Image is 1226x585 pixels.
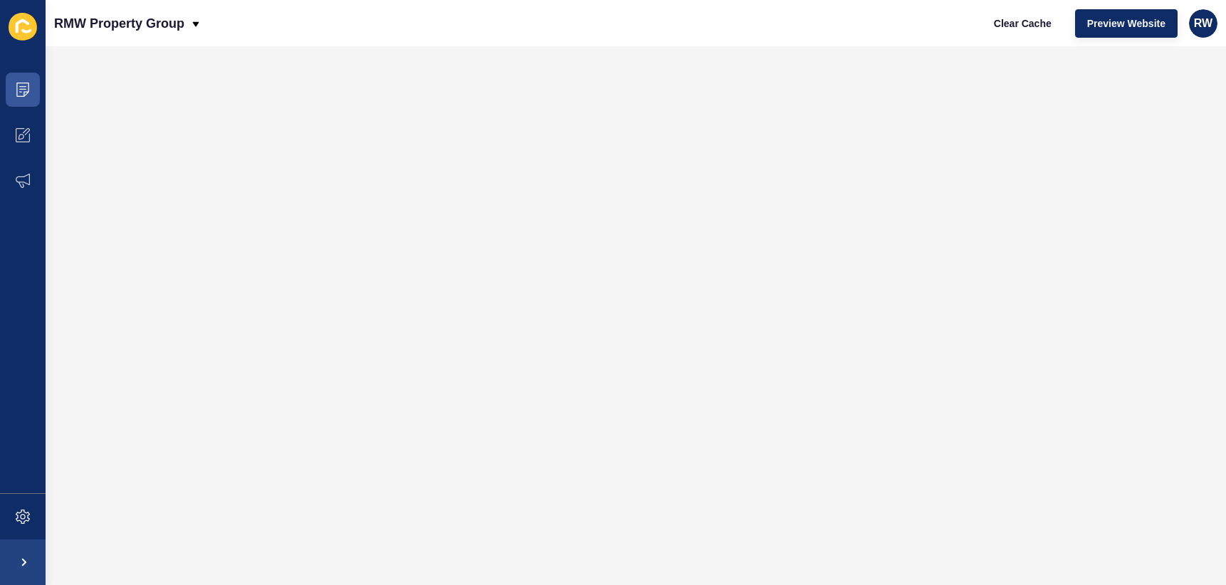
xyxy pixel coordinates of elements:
button: Clear Cache [982,9,1064,38]
span: Clear Cache [994,16,1052,31]
span: RW [1194,16,1212,31]
p: RMW Property Group [54,6,184,41]
span: Preview Website [1087,16,1165,31]
button: Preview Website [1075,9,1178,38]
